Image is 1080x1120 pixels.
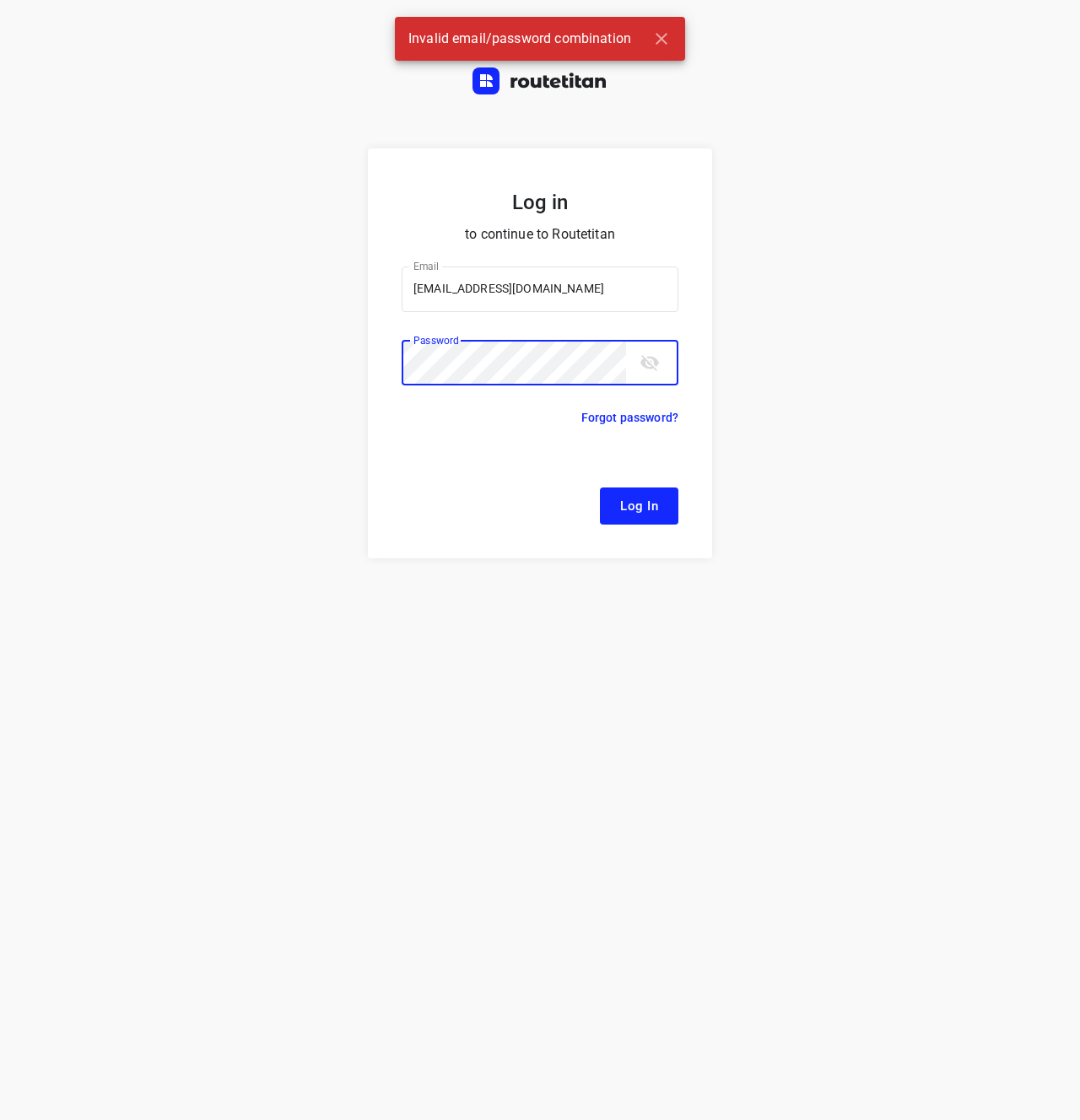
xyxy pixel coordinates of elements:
[620,495,658,517] span: Log In
[472,67,607,94] img: Routetitan
[633,346,667,380] button: toggle password visibility
[581,407,678,428] p: Forgot password?
[408,30,631,49] span: Invalid email/password combination
[402,189,678,216] h5: Log in
[402,223,678,246] p: to continue to Routetitan
[600,487,678,525] button: Log In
